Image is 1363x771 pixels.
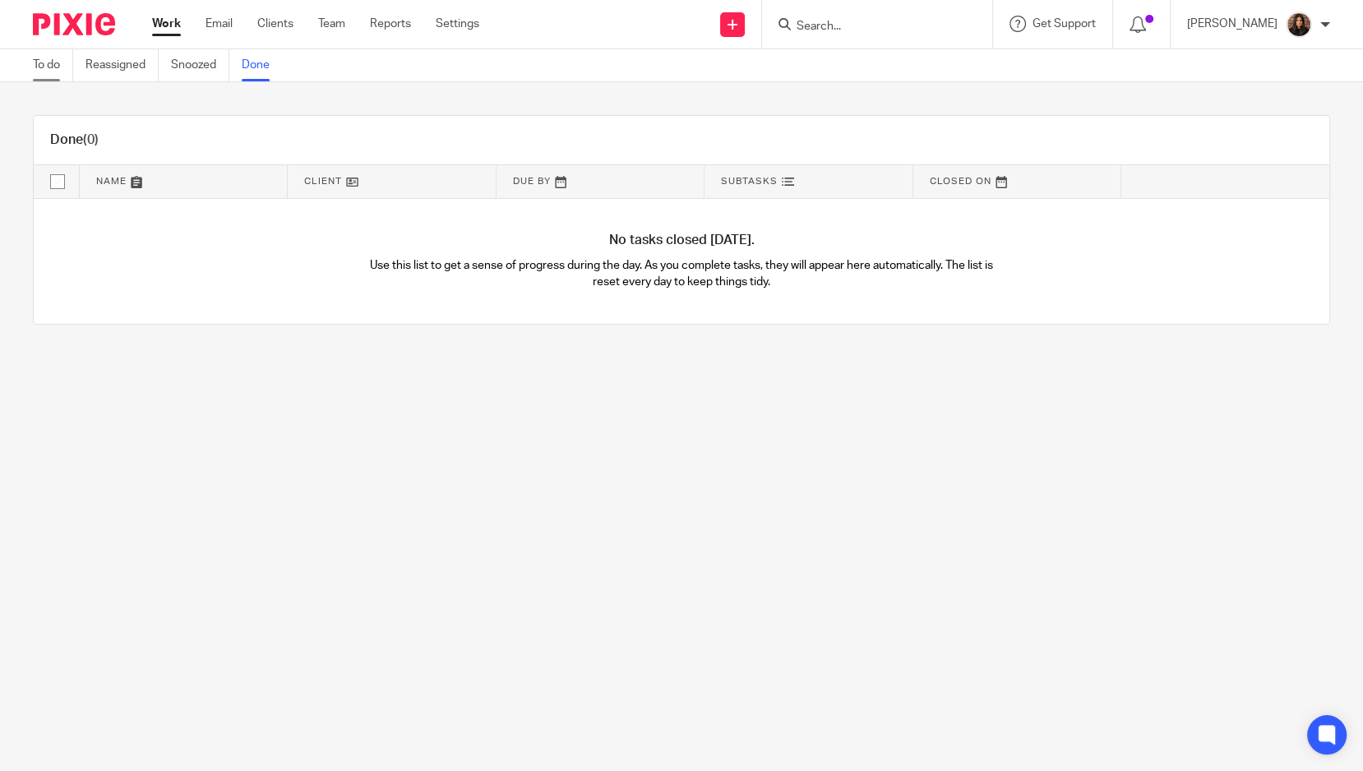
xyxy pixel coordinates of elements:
[50,132,99,149] h1: Done
[85,49,159,81] a: Reassigned
[318,16,345,32] a: Team
[33,13,115,35] img: Pixie
[171,49,229,81] a: Snoozed
[242,49,282,81] a: Done
[1033,18,1096,30] span: Get Support
[206,16,233,32] a: Email
[1187,16,1278,32] p: [PERSON_NAME]
[1286,12,1312,38] img: Headshot.jpg
[152,16,181,32] a: Work
[721,177,778,186] span: Subtasks
[370,16,411,32] a: Reports
[257,16,293,32] a: Clients
[795,20,943,35] input: Search
[34,232,1329,249] h4: No tasks closed [DATE].
[436,16,479,32] a: Settings
[83,133,99,146] span: (0)
[358,257,1005,291] p: Use this list to get a sense of progress during the day. As you complete tasks, they will appear ...
[33,49,73,81] a: To do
